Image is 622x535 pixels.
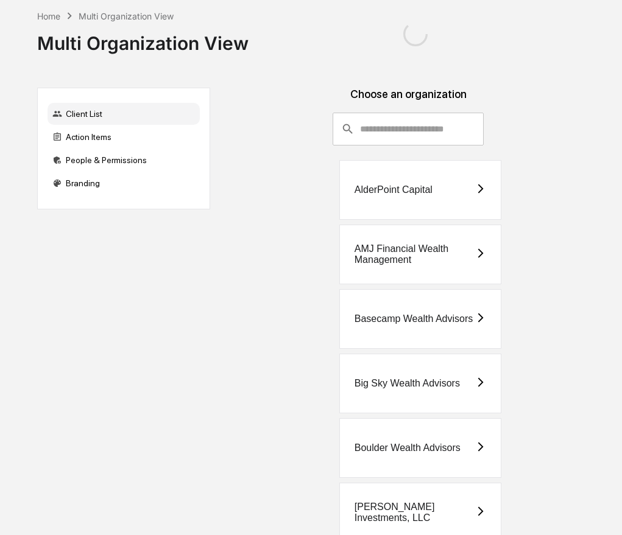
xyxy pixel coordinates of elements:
[333,113,484,145] div: consultant-dashboard__filter-organizations-search-bar
[48,172,200,194] div: Branding
[37,23,249,54] div: Multi Organization View
[48,149,200,171] div: People & Permissions
[48,126,200,148] div: Action Items
[48,103,200,125] div: Client List
[355,442,461,453] div: Boulder Wealth Advisors
[355,243,476,265] div: AMJ Financial Wealth Management
[355,313,473,324] div: Basecamp Wealth Advisors
[355,502,476,523] div: [PERSON_NAME] Investments, LLC
[355,378,460,389] div: Big Sky Wealth Advisors
[79,11,174,21] div: Multi Organization View
[37,11,60,21] div: Home
[220,88,597,113] div: Choose an organization
[355,184,433,195] div: AlderPoint Capital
